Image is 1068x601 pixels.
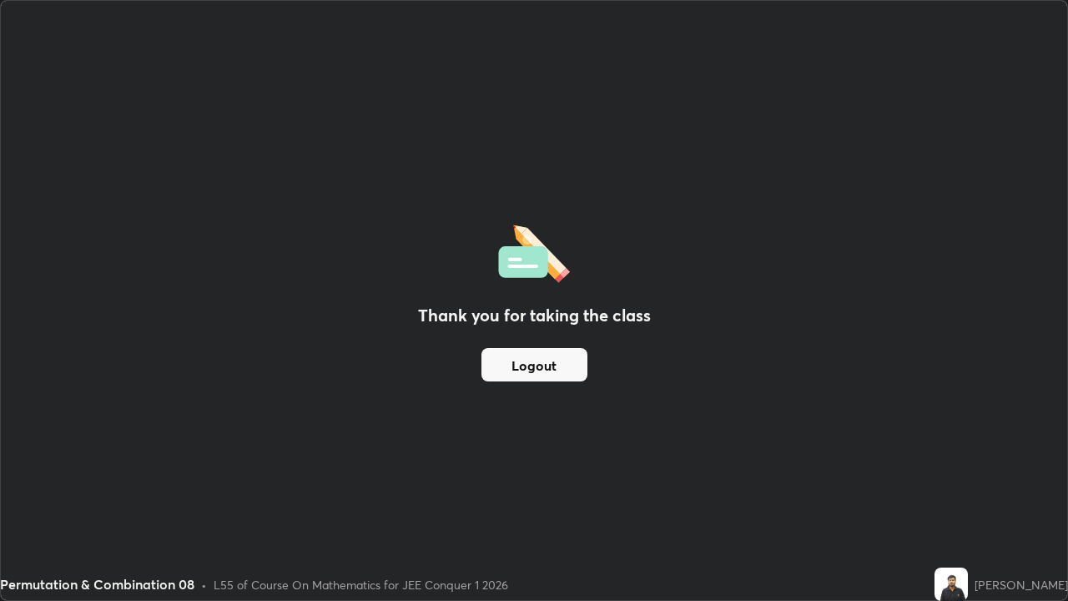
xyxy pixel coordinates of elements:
[418,303,651,328] h2: Thank you for taking the class
[481,348,587,381] button: Logout
[214,576,508,593] div: L55 of Course On Mathematics for JEE Conquer 1 2026
[934,568,968,601] img: ca03bbe528884ee6a2467bbd2515a268.jpg
[201,576,207,593] div: •
[975,576,1068,593] div: [PERSON_NAME]
[498,220,570,283] img: offlineFeedback.1438e8b3.svg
